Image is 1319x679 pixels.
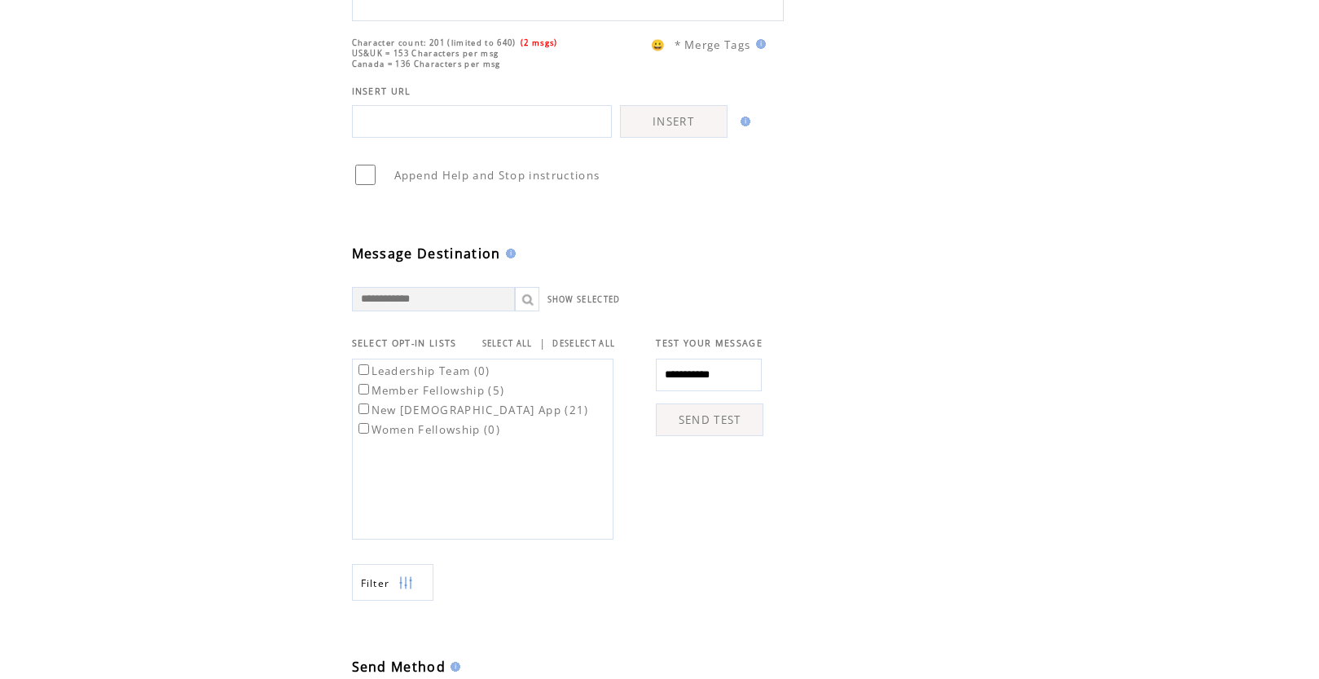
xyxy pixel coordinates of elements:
[446,662,460,672] img: help.gif
[352,86,411,97] span: INSERT URL
[539,336,546,351] span: |
[361,576,390,590] span: Show filters
[675,37,751,52] span: * Merge Tags
[656,403,763,436] a: SEND TEST
[651,37,666,52] span: 😀
[358,384,369,395] input: Member Fellowship (5)
[552,338,615,349] a: DESELECT ALL
[352,337,457,349] span: SELECT OPT-IN LISTS
[620,105,728,138] a: INSERT
[352,37,517,48] span: Character count: 201 (limited to 640)
[355,422,501,437] label: Women Fellowship (0)
[501,249,516,258] img: help.gif
[547,294,621,305] a: SHOW SELECTED
[398,565,413,602] img: filters.png
[352,564,433,601] a: Filter
[358,423,369,434] input: Women Fellowship (0)
[355,364,490,378] label: Leadership Team (0)
[358,364,369,375] input: Leadership Team (0)
[352,48,499,59] span: US&UK = 153 Characters per msg
[355,403,589,417] label: New [DEMOGRAPHIC_DATA] App (21)
[521,37,558,48] span: (2 msgs)
[736,117,750,126] img: help.gif
[358,403,369,414] input: New [DEMOGRAPHIC_DATA] App (21)
[352,658,446,676] span: Send Method
[352,245,501,262] span: Message Destination
[352,59,501,69] span: Canada = 136 Characters per msg
[482,338,533,349] a: SELECT ALL
[394,168,600,183] span: Append Help and Stop instructions
[751,39,766,49] img: help.gif
[355,383,505,398] label: Member Fellowship (5)
[656,337,763,349] span: TEST YOUR MESSAGE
